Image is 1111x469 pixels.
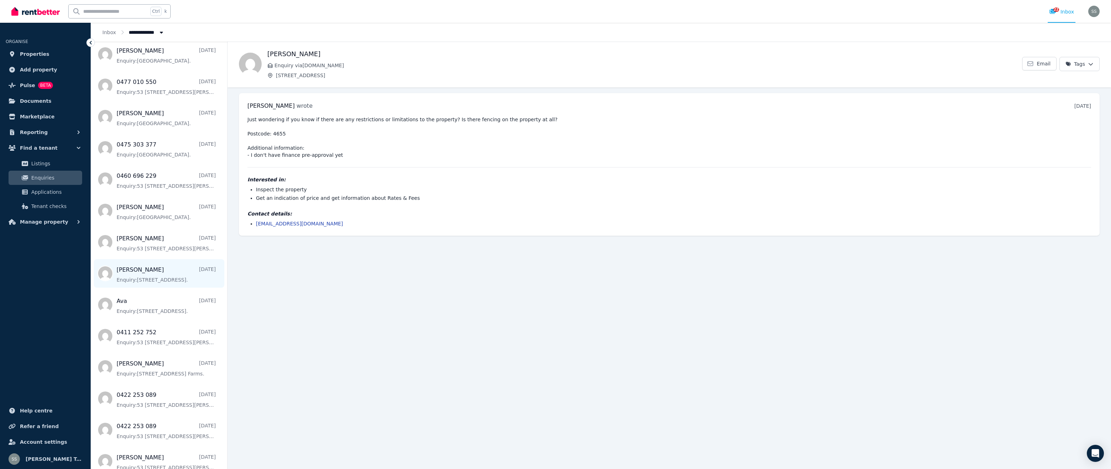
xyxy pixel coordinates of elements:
button: Reporting [6,125,85,139]
div: Open Intercom Messenger [1087,445,1104,462]
h4: Contact details: [247,210,1091,217]
span: Refer a friend [20,422,59,431]
li: Inspect the property [256,186,1091,193]
pre: Just wondering if you know if there are any restrictions or limitations to the property? Is there... [247,116,1091,159]
a: [PERSON_NAME][DATE]Enquiry:53 [STREET_ADDRESS][PERSON_NAME]. [117,234,216,252]
a: 0475 303 377[DATE]Enquiry:[GEOGRAPHIC_DATA]. [117,140,216,158]
button: Tags [1059,57,1100,71]
a: [PERSON_NAME][DATE]Enquiry:[GEOGRAPHIC_DATA]. [117,47,216,64]
span: [PERSON_NAME] Total Real Estate [26,455,82,463]
a: Inbox [102,30,116,35]
span: Enquiries [31,174,79,182]
a: 0422 253 089[DATE]Enquiry:53 [STREET_ADDRESS][PERSON_NAME]. [117,391,216,409]
a: Listings [9,156,82,171]
a: Add property [6,63,85,77]
span: Properties [20,50,49,58]
img: RentBetter [11,6,60,17]
span: Tenant checks [31,202,79,210]
a: Documents [6,94,85,108]
li: Get an indication of price and get information about Rates & Fees [256,194,1091,202]
a: Tenant checks [9,199,82,213]
span: Listings [31,159,79,168]
a: 0411 252 752[DATE]Enquiry:53 [STREET_ADDRESS][PERSON_NAME]. [117,328,216,346]
a: Enquiries [9,171,82,185]
a: Account settings [6,435,85,449]
span: BETA [38,82,53,89]
img: Alanna [239,53,262,75]
span: Reporting [20,128,48,137]
span: Ctrl [150,7,161,16]
button: Manage property [6,215,85,229]
img: Sue Seivers Total Real Estate [9,453,20,465]
nav: Breadcrumb [91,23,176,42]
h4: Interested in: [247,176,1091,183]
a: 0460 696 229[DATE]Enquiry:53 [STREET_ADDRESS][PERSON_NAME]. [117,172,216,190]
button: Find a tenant [6,141,85,155]
span: Enquiry via [DOMAIN_NAME] [274,62,1022,69]
a: [PERSON_NAME][DATE]Enquiry:[GEOGRAPHIC_DATA]. [117,109,216,127]
span: Applications [31,188,79,196]
h1: [PERSON_NAME] [267,49,1022,59]
a: Properties [6,47,85,61]
span: Add property [20,65,57,74]
a: Ava[DATE]Enquiry:[STREET_ADDRESS]. [117,297,216,315]
span: Manage property [20,218,68,226]
span: k [164,9,167,14]
span: Tags [1065,60,1085,68]
span: Documents [20,97,52,105]
a: [PERSON_NAME][DATE]Enquiry:[STREET_ADDRESS] Farms. [117,359,216,377]
a: Marketplace [6,110,85,124]
span: Marketplace [20,112,54,121]
span: Email [1037,60,1051,67]
span: ORGANISE [6,39,28,44]
a: [EMAIL_ADDRESS][DOMAIN_NAME] [256,221,343,226]
span: wrote [297,102,313,109]
span: [PERSON_NAME] [247,102,295,109]
a: [PERSON_NAME][DATE]Enquiry:[GEOGRAPHIC_DATA]. [117,203,216,221]
time: [DATE] [1074,103,1091,109]
span: 22 [1053,7,1059,12]
a: Help centre [6,404,85,418]
span: Find a tenant [20,144,58,152]
img: Sue Seivers Total Real Estate [1088,6,1100,17]
div: Inbox [1049,8,1074,15]
span: [STREET_ADDRESS] [276,72,1022,79]
span: Help centre [20,406,53,415]
a: Applications [9,185,82,199]
span: Pulse [20,81,35,90]
a: Email [1022,57,1057,70]
a: [PERSON_NAME][DATE]Enquiry:[STREET_ADDRESS]. [117,266,216,283]
span: Account settings [20,438,67,446]
a: 0477 010 550[DATE]Enquiry:53 [STREET_ADDRESS][PERSON_NAME]. [117,78,216,96]
a: PulseBETA [6,78,85,92]
a: Refer a friend [6,419,85,433]
a: 0422 253 089[DATE]Enquiry:53 [STREET_ADDRESS][PERSON_NAME]. [117,422,216,440]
